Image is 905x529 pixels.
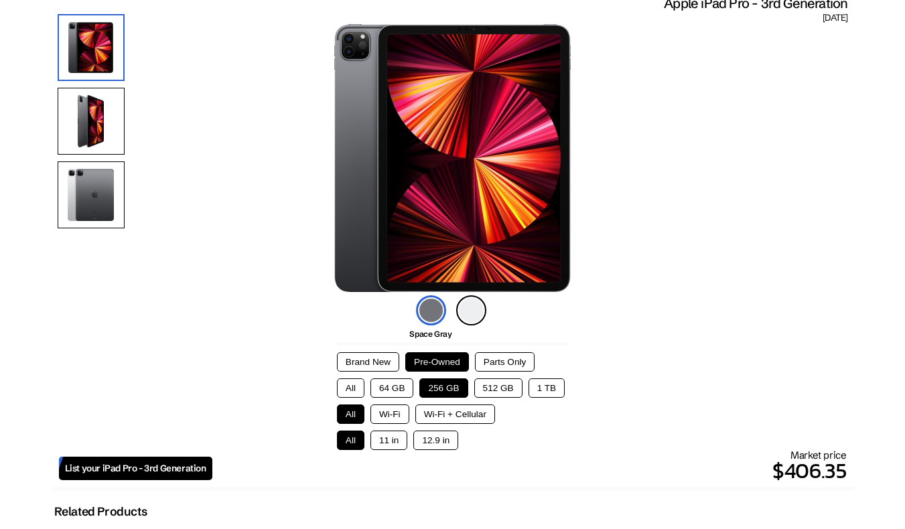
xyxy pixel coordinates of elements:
button: Pre-Owned [405,352,469,372]
button: 64 GB [370,378,414,398]
button: Parts Only [475,352,535,372]
button: All [337,404,364,424]
img: Using [58,161,125,228]
button: 11 in [370,431,407,450]
button: All [337,431,364,450]
img: Side [58,88,125,155]
button: 1 TB [529,378,565,398]
img: silver-icon [456,295,486,325]
button: 12.9 in [413,431,458,450]
img: iPad Pro (3rd Generation) [58,14,125,81]
button: All [337,378,364,398]
button: Brand New [337,352,399,372]
h2: Related Products [54,504,147,519]
button: Wi-Fi [370,404,409,424]
span: Space Gray [409,329,451,339]
button: 256 GB [419,378,468,398]
img: iPad Pro (3rd Generation) [334,24,571,292]
button: Wi-Fi + Cellular [415,404,495,424]
p: $406.35 [212,455,847,487]
span: [DATE] [823,12,847,24]
button: 512 GB [474,378,523,398]
span: List your iPad Pro - 3rd Generation [65,463,206,474]
div: Market price [212,449,847,487]
img: space-gray-icon [416,295,446,325]
a: List your iPad Pro - 3rd Generation [59,457,212,480]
